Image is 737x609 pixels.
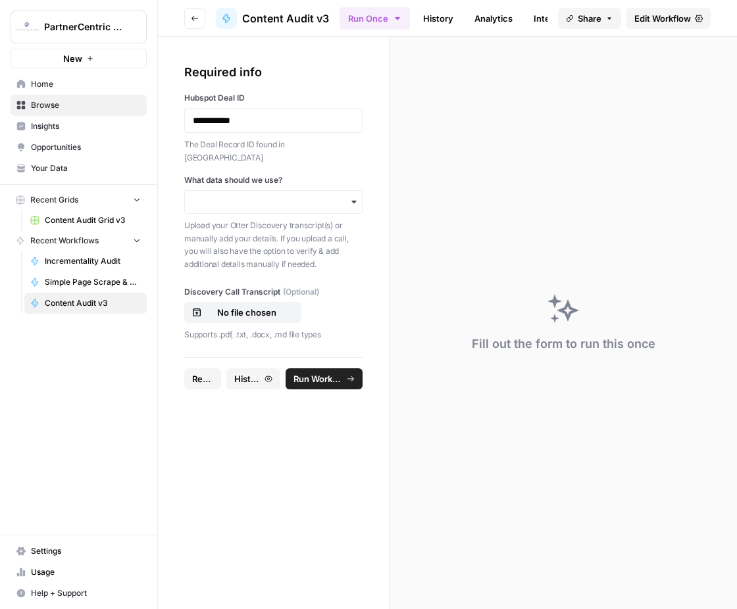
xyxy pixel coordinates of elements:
[11,158,147,179] a: Your Data
[467,8,521,29] a: Analytics
[11,190,147,210] button: Recent Grids
[45,297,141,309] span: Content Audit v3
[415,8,461,29] a: History
[11,49,147,68] button: New
[634,12,691,25] span: Edit Workflow
[31,545,141,557] span: Settings
[24,293,147,314] a: Content Audit v3
[216,8,329,29] a: Content Audit v3
[45,214,141,226] span: Content Audit Grid v3
[31,99,141,111] span: Browse
[226,368,280,389] button: History
[205,306,289,319] p: No file chosen
[31,120,141,132] span: Insights
[626,8,711,29] a: Edit Workflow
[558,8,621,29] button: Share
[31,566,141,578] span: Usage
[63,52,82,65] span: New
[45,255,141,267] span: Incrementality Audit
[11,137,147,158] a: Opportunities
[184,174,363,186] label: What data should we use?
[11,583,147,604] button: Help + Support
[242,11,329,26] span: Content Audit v3
[578,12,601,25] span: Share
[11,562,147,583] a: Usage
[293,372,343,385] span: Run Workflow
[283,286,319,298] span: (Optional)
[11,95,147,116] a: Browse
[472,335,655,353] div: Fill out the form to run this once
[184,219,363,270] p: Upload your Otter Discovery transcript(s) or manually add your details. If you upload a call, you...
[184,328,363,341] p: Supports .pdf, .txt, .docx, .md file types
[24,251,147,272] a: Incrementality Audit
[30,235,99,247] span: Recent Workflows
[11,231,147,251] button: Recent Workflows
[184,286,363,298] label: Discovery Call Transcript
[11,11,147,43] button: Workspace: PartnerCentric Sales Tools
[15,15,39,39] img: PartnerCentric Sales Tools Logo
[44,20,124,34] span: PartnerCentric Sales Tools
[340,7,410,30] button: Run Once
[31,162,141,174] span: Your Data
[11,541,147,562] a: Settings
[24,210,147,231] a: Content Audit Grid v3
[192,372,213,385] span: Reset
[30,194,78,206] span: Recent Grids
[31,587,141,599] span: Help + Support
[31,78,141,90] span: Home
[11,116,147,137] a: Insights
[184,63,363,82] div: Required info
[184,368,221,389] button: Reset
[526,8,580,29] a: Integrate
[234,372,261,385] span: History
[184,92,363,104] label: Hubspot Deal ID
[184,302,301,323] button: No file chosen
[11,74,147,95] a: Home
[31,141,141,153] span: Opportunities
[45,276,141,288] span: Simple Page Scrape & Analysis
[184,138,363,164] p: The Deal Record ID found in [GEOGRAPHIC_DATA]
[24,272,147,293] a: Simple Page Scrape & Analysis
[286,368,363,389] button: Run Workflow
